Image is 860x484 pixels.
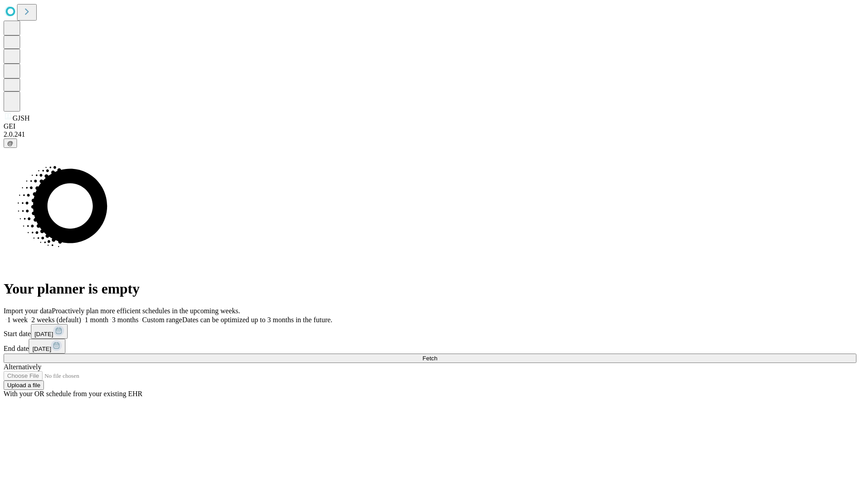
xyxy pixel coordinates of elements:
button: [DATE] [29,339,65,354]
span: 2 weeks (default) [31,316,81,324]
button: @ [4,138,17,148]
div: 2.0.241 [4,130,856,138]
span: Import your data [4,307,52,315]
span: Custom range [142,316,182,324]
span: Fetch [422,355,437,362]
span: Dates can be optimized up to 3 months in the future. [182,316,332,324]
h1: Your planner is empty [4,281,856,297]
span: GJSH [13,114,30,122]
button: Upload a file [4,380,44,390]
span: Proactively plan more efficient schedules in the upcoming weeks. [52,307,240,315]
span: @ [7,140,13,147]
span: 3 months [112,316,138,324]
button: [DATE] [31,324,68,339]
span: [DATE] [34,331,53,337]
span: With your OR schedule from your existing EHR [4,390,142,398]
span: 1 month [85,316,108,324]
div: GEI [4,122,856,130]
div: End date [4,339,856,354]
span: [DATE] [32,346,51,352]
div: Start date [4,324,856,339]
button: Fetch [4,354,856,363]
span: 1 week [7,316,28,324]
span: Alternatively [4,363,41,371]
